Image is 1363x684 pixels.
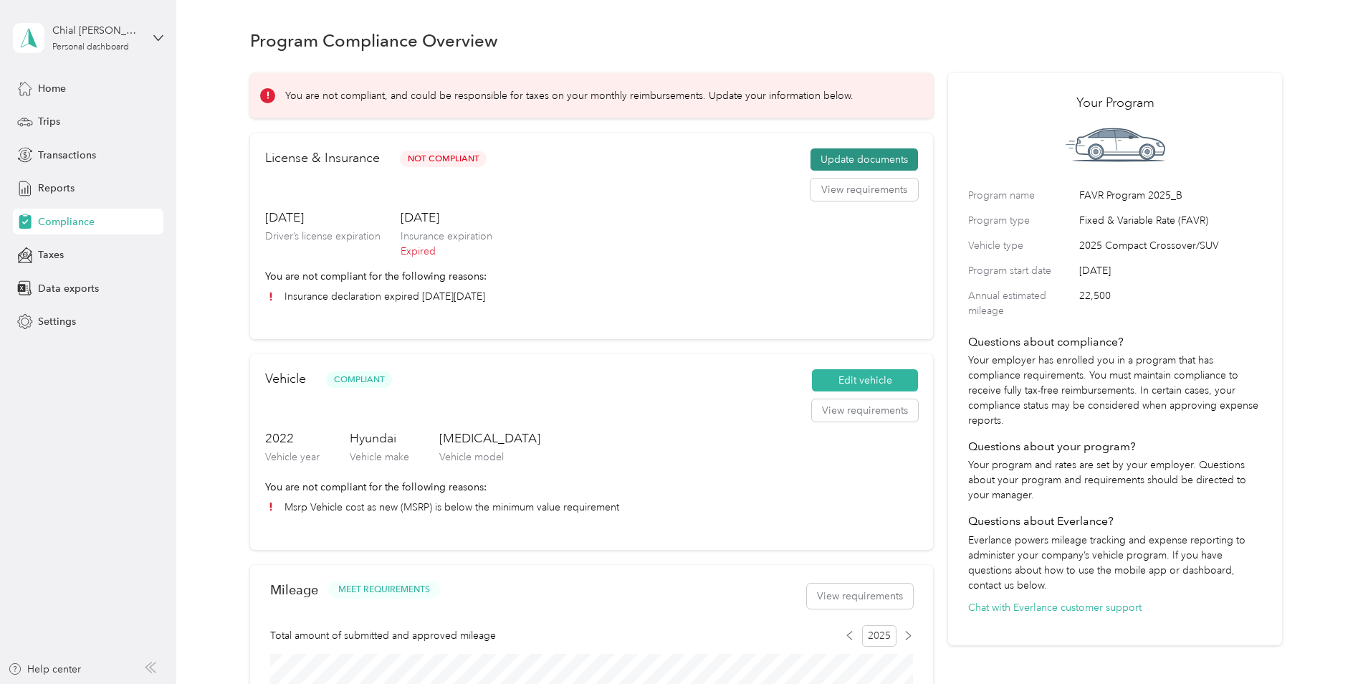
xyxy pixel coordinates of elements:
[265,209,381,227] h3: [DATE]
[285,88,853,103] p: You are not compliant, and could be responsible for taxes on your monthly reimbursements. Update ...
[1079,238,1262,253] span: 2025 Compact Crossover/SUV
[807,584,913,609] button: View requirements
[968,238,1074,253] label: Vehicle type
[38,214,95,229] span: Compliance
[439,450,540,465] p: Vehicle model
[265,369,306,389] h2: Vehicle
[265,229,381,244] p: Driver’s license expiration
[401,209,492,227] h3: [DATE]
[810,148,918,171] button: Update documents
[862,625,896,647] span: 2025
[265,289,918,304] li: Insurance declaration expired [DATE][DATE]
[968,513,1262,530] h4: Questions about Everlance?
[1079,288,1262,318] span: 22,500
[265,450,320,465] p: Vehicle year
[401,229,492,244] p: Insurance expiration
[968,600,1142,615] button: Chat with Everlance customer support
[968,93,1262,113] h2: Your Program
[38,114,60,129] span: Trips
[968,263,1074,278] label: Program start date
[52,23,142,38] div: Chial [PERSON_NAME]
[968,438,1262,455] h4: Questions about your program?
[265,429,320,447] h3: 2022
[270,628,496,643] span: Total amount of submitted and approved mileage
[38,181,75,196] span: Reports
[350,429,409,447] h3: Hyundai
[52,43,129,52] div: Personal dashboard
[338,584,430,597] span: MEET REQUIREMENTS
[8,662,81,677] button: Help center
[968,333,1262,351] h4: Questions about compliance?
[265,269,918,284] p: You are not compliant for the following reasons:
[265,480,918,495] p: You are not compliant for the following reasons:
[400,151,487,167] span: Not Compliant
[265,148,380,168] h2: License & Insurance
[968,457,1262,503] p: Your program and rates are set by your employer. Questions about your program and requirements sh...
[1079,263,1262,278] span: [DATE]
[326,371,392,388] span: Compliant
[810,179,918,201] button: View requirements
[38,148,96,163] span: Transactions
[328,581,440,599] button: MEET REQUIREMENTS
[968,288,1074,318] label: Annual estimated mileage
[439,429,540,447] h3: [MEDICAL_DATA]
[812,369,918,392] button: Edit vehicle
[1283,604,1363,684] iframe: Everlance-gr Chat Button Frame
[38,247,64,262] span: Taxes
[38,81,66,96] span: Home
[1079,188,1262,203] span: FAVR Program 2025_B
[812,399,918,422] button: View requirements
[270,582,318,597] h2: Mileage
[350,450,409,465] p: Vehicle make
[38,281,99,296] span: Data exports
[38,314,76,329] span: Settings
[968,353,1262,428] p: Your employer has enrolled you in a program that has compliance requirements. You must maintain c...
[401,244,492,259] p: Expired
[968,188,1074,203] label: Program name
[968,533,1262,593] p: Everlance powers mileage tracking and expense reporting to administer your company’s vehicle prog...
[265,500,918,515] li: Msrp Vehicle cost as new (MSRP) is below the minimum value requirement
[1079,213,1262,228] span: Fixed & Variable Rate (FAVR)
[250,33,498,48] h1: Program Compliance Overview
[968,213,1074,228] label: Program type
